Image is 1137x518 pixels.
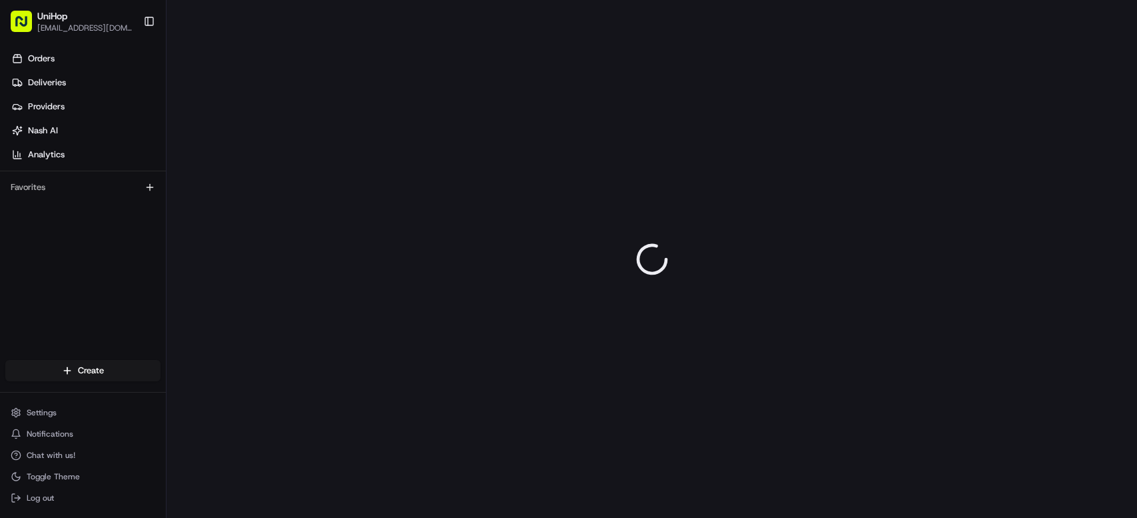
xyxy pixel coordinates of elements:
div: Favorites [5,177,161,198]
button: UniHop [37,9,67,23]
button: Notifications [5,425,161,443]
span: Nash AI [28,125,58,137]
a: Analytics [5,144,166,165]
a: Deliveries [5,72,166,93]
a: Orders [5,48,166,69]
a: Nash AI [5,120,166,141]
button: Chat with us! [5,446,161,465]
span: Chat with us! [27,450,75,461]
span: Providers [28,101,65,113]
span: Settings [27,407,57,418]
a: Providers [5,96,166,117]
button: Settings [5,403,161,422]
span: Orders [28,53,55,65]
button: [EMAIL_ADDRESS][DOMAIN_NAME] [37,23,133,33]
button: Toggle Theme [5,467,161,486]
span: Toggle Theme [27,471,80,482]
span: Create [78,365,104,377]
span: Log out [27,493,54,503]
span: Analytics [28,149,65,161]
button: Log out [5,489,161,507]
span: Notifications [27,429,73,439]
span: Deliveries [28,77,66,89]
button: UniHop[EMAIL_ADDRESS][DOMAIN_NAME] [5,5,138,37]
button: Create [5,360,161,381]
